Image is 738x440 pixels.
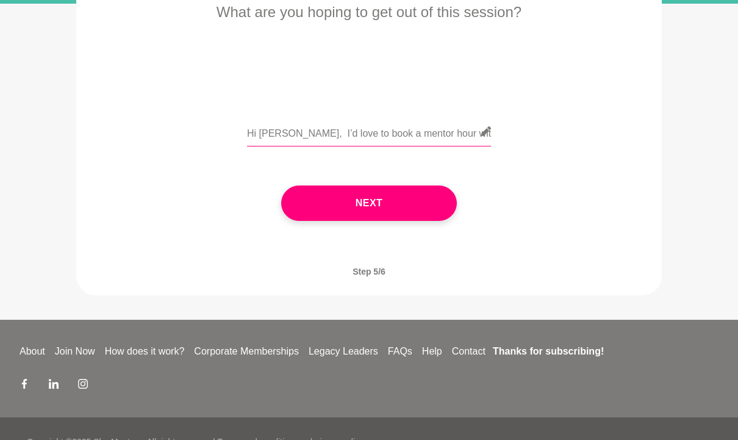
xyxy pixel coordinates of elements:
[281,186,457,221] button: Next
[447,344,490,359] a: Contact
[417,344,447,359] a: Help
[383,344,417,359] a: FAQs
[49,378,59,393] a: LinkedIn
[93,1,645,23] p: What are you hoping to get out of this session?
[100,344,190,359] a: How does it work?
[15,344,50,359] a: About
[304,344,383,359] a: Legacy Leaders
[338,253,400,290] span: Step 5/6
[20,378,29,393] a: Facebook
[247,117,491,146] input: Be as detailed as possible! :)
[78,378,88,393] a: Instagram
[50,344,100,359] a: Join Now
[189,344,304,359] a: Corporate Memberships
[493,344,711,359] h4: Thanks for subscribing!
